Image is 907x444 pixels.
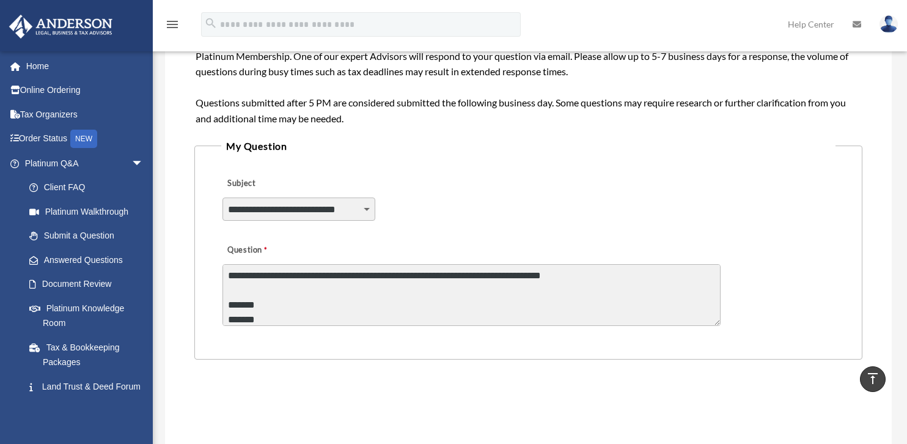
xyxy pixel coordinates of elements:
a: Land Trust & Deed Forum [17,374,162,399]
a: Answered Questions [17,248,162,272]
img: User Pic [879,15,898,33]
a: Client FAQ [17,176,162,200]
label: Subject [222,175,339,192]
a: Platinum Walkthrough [17,199,162,224]
a: vertical_align_top [860,366,886,392]
a: Order StatusNEW [9,127,162,152]
a: Tax Organizers [9,102,162,127]
a: menu [165,21,180,32]
label: Question [222,242,317,259]
a: Online Ordering [9,78,162,103]
a: Home [9,54,162,78]
a: Platinum Knowledge Room [17,296,162,335]
a: Document Review [17,272,162,297]
img: Anderson Advisors Platinum Portal [6,15,116,39]
i: search [204,17,218,30]
i: vertical_align_top [865,371,880,386]
a: Platinum Q&Aarrow_drop_down [9,151,162,176]
a: Tax & Bookkeeping Packages [17,335,162,374]
a: Submit a Question [17,224,156,248]
div: NEW [70,130,97,148]
legend: My Question [221,138,835,155]
a: Portal Feedback [17,399,162,423]
span: arrow_drop_down [131,151,156,176]
i: menu [165,17,180,32]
